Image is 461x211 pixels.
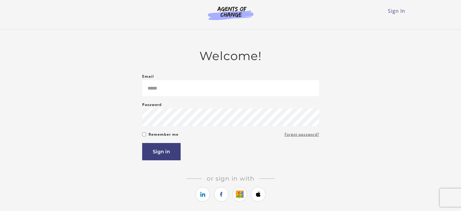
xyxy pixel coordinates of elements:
a: https://courses.thinkific.com/users/auth/google?ss%5Breferral%5D=&ss%5Buser_return_to%5D=&ss%5Bvi... [232,187,247,202]
button: Sign in [142,143,181,160]
a: Forgot password? [285,131,319,138]
a: Sign In [388,8,405,14]
a: https://courses.thinkific.com/users/auth/facebook?ss%5Breferral%5D=&ss%5Buser_return_to%5D=&ss%5B... [214,187,229,202]
h2: Welcome! [142,49,319,63]
img: Agents of Change Logo [202,6,260,20]
label: Password [142,101,162,108]
a: https://courses.thinkific.com/users/auth/linkedin?ss%5Breferral%5D=&ss%5Buser_return_to%5D=&ss%5B... [195,187,210,202]
a: https://courses.thinkific.com/users/auth/apple?ss%5Breferral%5D=&ss%5Buser_return_to%5D=&ss%5Bvis... [251,187,266,202]
span: Or sign in with [202,175,259,182]
label: Remember me [149,131,179,138]
label: Email [142,73,154,80]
